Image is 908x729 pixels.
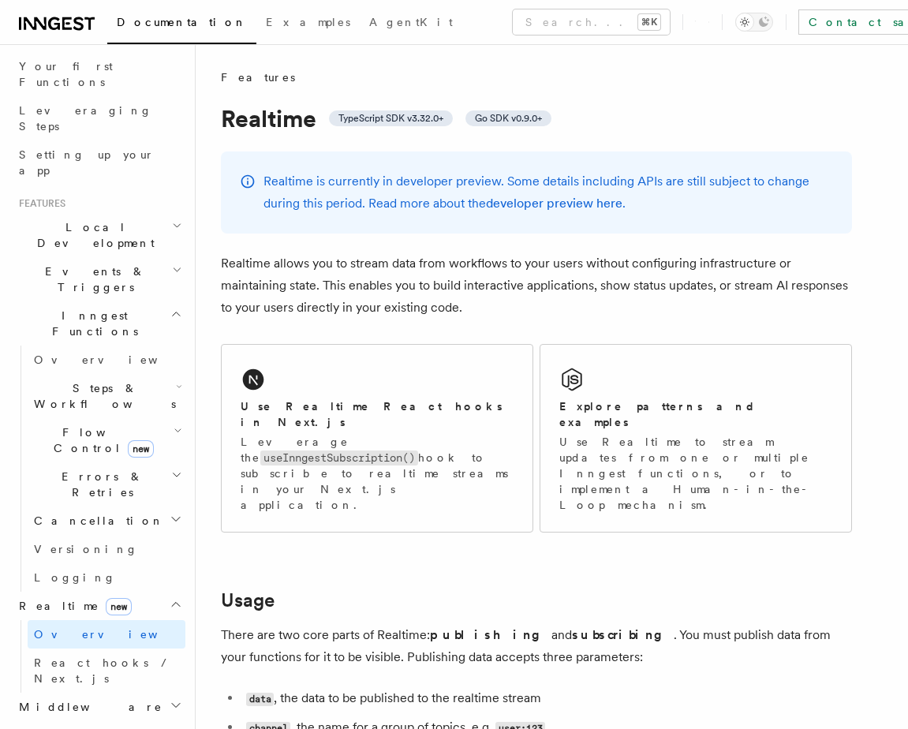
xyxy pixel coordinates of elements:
a: Setting up your app [13,140,185,185]
p: Use Realtime to stream updates from one or multiple Inngest functions, or to implement a Human-in... [559,434,832,513]
span: Flow Control [28,424,174,456]
button: Search...⌘K [513,9,670,35]
button: Realtimenew [13,592,185,620]
button: Inngest Functions [13,301,185,346]
strong: publishing [430,627,551,642]
button: Toggle dark mode [735,13,773,32]
button: Cancellation [28,507,185,535]
a: Examples [256,5,360,43]
button: Flow Controlnew [28,418,185,462]
span: Setting up your app [19,148,155,177]
strong: subscribing [572,627,674,642]
span: Logging [34,571,116,584]
span: new [128,440,154,458]
a: Logging [28,563,185,592]
span: Examples [266,16,350,28]
a: AgentKit [360,5,462,43]
button: Events & Triggers [13,257,185,301]
button: Middleware [13,693,185,721]
a: Explore patterns and examplesUse Realtime to stream updates from one or multiple Inngest function... [540,344,852,533]
span: Your first Functions [19,60,113,88]
span: Steps & Workflows [28,380,176,412]
span: Cancellation [28,513,164,529]
h2: Explore patterns and examples [559,398,832,430]
a: Leveraging Steps [13,96,185,140]
span: React hooks / Next.js [34,656,174,685]
div: Realtimenew [13,620,185,693]
a: developer preview here [486,196,622,211]
li: , the data to be published to the realtime stream [241,687,852,710]
span: Errors & Retries [28,469,171,500]
span: Versioning [34,543,138,555]
span: Realtime [13,598,132,614]
kbd: ⌘K [638,14,660,30]
a: React hooks / Next.js [28,649,185,693]
p: Leverage the hook to subscribe to realtime streams in your Next.js application. [241,434,514,513]
span: Documentation [117,16,247,28]
span: Events & Triggers [13,264,172,295]
p: Realtime is currently in developer preview. Some details including APIs are still subject to chan... [263,170,833,215]
h1: Realtime [221,104,852,133]
a: Usage [221,589,275,611]
p: Realtime allows you to stream data from workflows to your users without configuring infrastructur... [221,252,852,319]
a: Your first Functions [13,52,185,96]
a: Documentation [107,5,256,44]
p: There are two core parts of Realtime: and . You must publish data from your functions for it to b... [221,624,852,668]
span: Features [13,197,65,210]
button: Errors & Retries [28,462,185,507]
div: Inngest Functions [13,346,185,592]
span: Middleware [13,699,163,715]
h2: Use Realtime React hooks in Next.js [241,398,514,430]
a: Overview [28,620,185,649]
button: Local Development [13,213,185,257]
span: Overview [34,353,196,366]
code: data [246,693,274,706]
span: Overview [34,628,196,641]
span: Inngest Functions [13,308,170,339]
span: AgentKit [369,16,453,28]
button: Steps & Workflows [28,374,185,418]
span: Go SDK v0.9.0+ [475,112,542,125]
span: Features [221,69,295,85]
a: Versioning [28,535,185,563]
a: Use Realtime React hooks in Next.jsLeverage theuseInngestSubscription()hook to subscribe to realt... [221,344,533,533]
code: useInngestSubscription() [260,450,418,465]
span: new [106,598,132,615]
span: Leveraging Steps [19,104,152,133]
span: Local Development [13,219,172,251]
span: TypeScript SDK v3.32.0+ [338,112,443,125]
a: Overview [28,346,185,374]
